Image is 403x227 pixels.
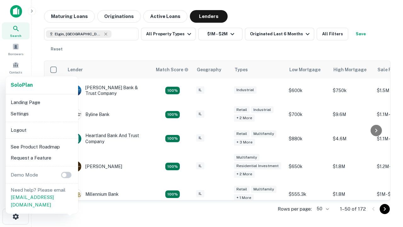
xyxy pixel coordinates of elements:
[8,125,76,136] li: Logout
[11,195,54,207] a: [EMAIL_ADDRESS][DOMAIN_NAME]
[8,171,41,179] p: Demo Mode
[8,141,76,153] li: See Product Roadmap
[11,186,73,209] p: Need help? Please email
[8,108,76,119] li: Settings
[8,97,76,108] li: Landing Page
[11,82,33,88] strong: Solo Plan
[11,81,33,89] a: SoloPlan
[8,152,76,164] li: Request a Feature
[372,156,403,187] iframe: Chat Widget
